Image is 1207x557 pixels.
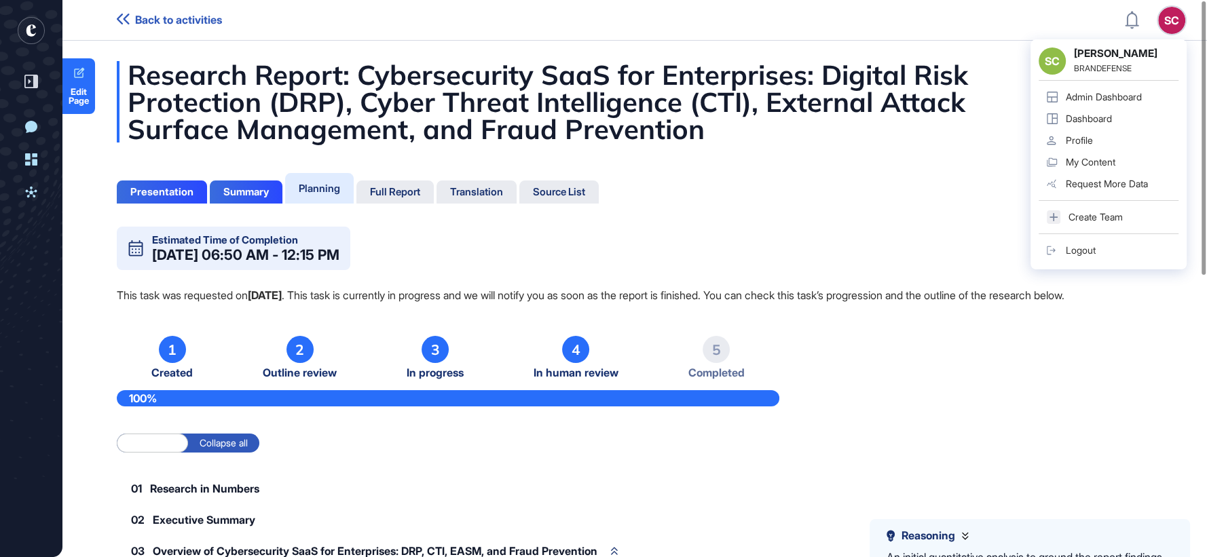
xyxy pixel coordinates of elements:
div: Summary [223,186,269,198]
span: Edit Page [62,88,95,105]
div: 5 [703,336,730,363]
div: entrapeer-logo [18,17,45,44]
span: In progress [407,366,464,379]
div: Translation [450,186,503,198]
span: 03 [131,545,145,556]
span: Outline review [263,366,337,379]
div: [DATE] 06:50 AM - 12:15 PM [152,248,339,262]
span: In human review [534,366,618,379]
div: 100% [117,390,779,406]
span: Reasoning [902,529,955,542]
div: Research Report: Cybersecurity SaaS for Enterprises: Digital Risk Protection (DRP), Cyber Threat ... [117,61,1153,142]
span: Completed [688,366,745,379]
span: 01 [131,483,142,494]
div: 4 [562,336,589,363]
button: SC [1158,7,1185,34]
p: This task was requested on . This task is currently in progress and we will notify you as soon as... [117,286,1153,304]
span: 02 [131,514,145,525]
span: Overview of Cybersecurity SaaS for Enterprises: DRP, CTI, EASM, and Fraud Prevention [153,545,597,556]
span: Research in Numbers [150,483,259,494]
label: Expand all [117,434,188,453]
div: 2 [286,336,314,363]
a: Edit Page [62,58,95,114]
div: 3 [422,336,449,363]
span: Executive Summary [153,514,255,525]
label: Collapse all [188,434,259,453]
div: Source List [533,186,585,198]
span: Back to activities [135,14,222,26]
div: Estimated Time of Completion [152,235,298,245]
strong: [DATE] [248,288,282,302]
div: Presentation [130,186,193,198]
div: Planning [299,182,340,195]
a: Back to activities [117,14,222,26]
div: Full Report [370,186,420,198]
span: Created [151,366,193,379]
div: 1 [159,336,186,363]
